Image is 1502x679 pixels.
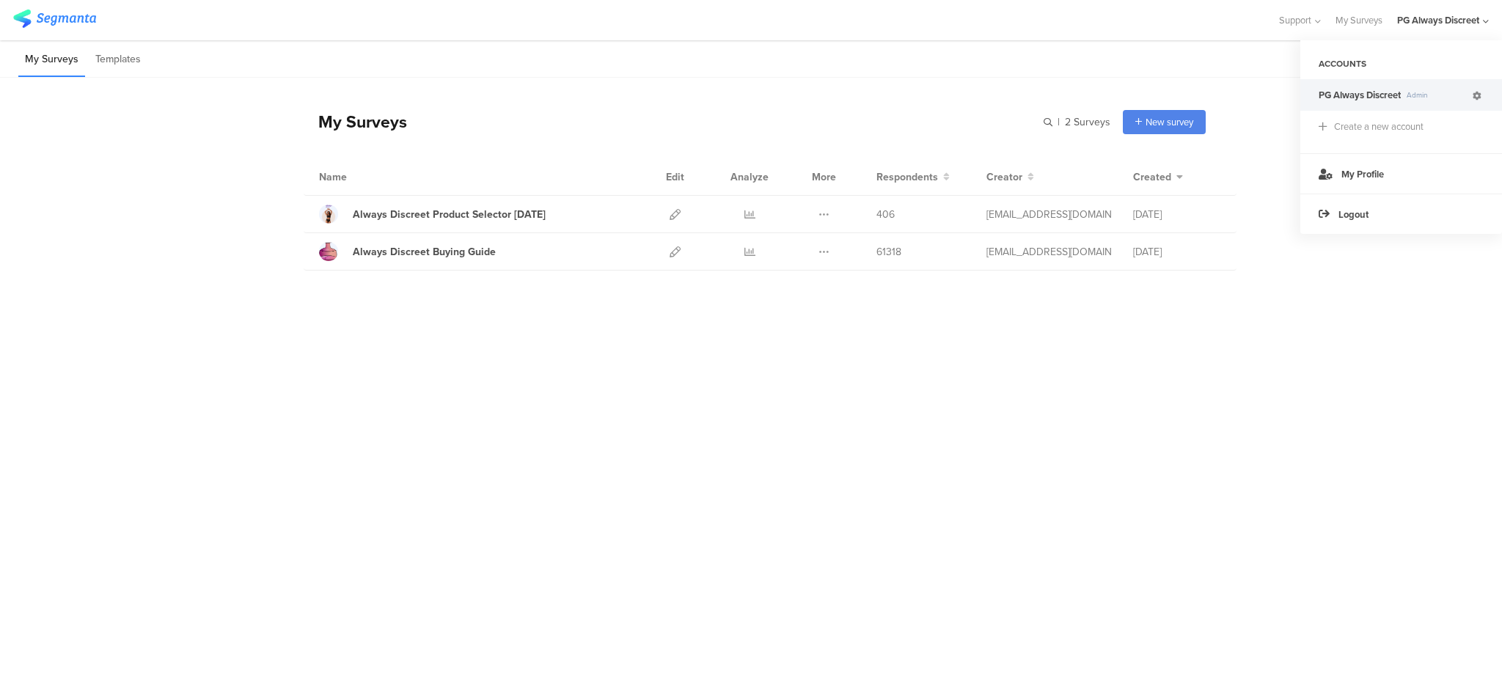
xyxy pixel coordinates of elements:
button: Created [1133,169,1183,185]
img: segmanta logo [13,10,96,28]
div: [DATE] [1133,244,1221,260]
span: New survey [1146,115,1193,129]
span: 2 Surveys [1065,114,1110,130]
a: My Profile [1300,153,1502,194]
span: Creator [986,169,1022,185]
div: Edit [659,158,691,195]
span: 61318 [876,244,901,260]
span: Support [1279,13,1311,27]
div: Analyze [728,158,772,195]
a: Always Discreet Buying Guide [319,242,496,261]
div: Always Discreet Product Selector June 2024 [353,207,546,222]
span: My Profile [1341,167,1384,181]
div: [DATE] [1133,207,1221,222]
div: My Surveys [304,109,407,134]
a: Always Discreet Product Selector [DATE] [319,205,546,224]
div: Create a new account [1334,120,1424,133]
span: Created [1133,169,1171,185]
div: More [808,158,840,195]
span: 406 [876,207,895,222]
div: Always Discreet Buying Guide [353,244,496,260]
span: | [1055,114,1062,130]
div: Name [319,169,407,185]
li: My Surveys [18,43,85,77]
div: talia@segmanta.com [986,244,1111,260]
div: ACCOUNTS [1300,51,1502,76]
button: Creator [986,169,1034,185]
span: Logout [1338,208,1369,221]
button: Respondents [876,169,950,185]
li: Templates [89,43,147,77]
span: Respondents [876,169,938,185]
div: PG Always Discreet [1397,13,1479,27]
div: eliran@segmanta.com [986,207,1111,222]
span: Admin [1401,89,1470,100]
span: PG Always Discreet [1319,88,1401,102]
